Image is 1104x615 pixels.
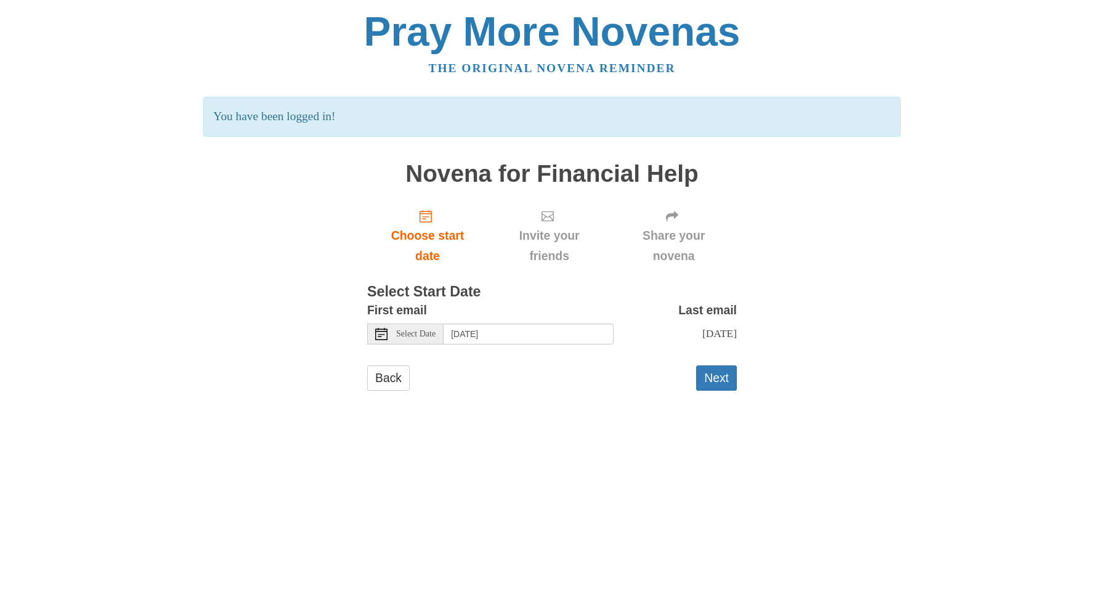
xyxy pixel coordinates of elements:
div: Click "Next" to confirm your start date first. [488,199,611,272]
button: Next [696,365,737,391]
a: The original novena reminder [429,62,676,75]
span: [DATE] [702,327,737,340]
span: Share your novena [623,226,724,266]
a: Back [367,365,410,391]
a: Pray More Novenas [364,9,741,54]
span: Choose start date [379,226,476,266]
span: Invite your friends [500,226,598,266]
a: Choose start date [367,199,488,272]
label: Last email [678,300,737,320]
h3: Select Start Date [367,284,737,300]
h1: Novena for Financial Help [367,161,737,187]
span: Select Date [396,330,436,338]
p: You have been logged in! [203,97,900,137]
div: Click "Next" to confirm your start date first. [611,199,737,272]
label: First email [367,300,427,320]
